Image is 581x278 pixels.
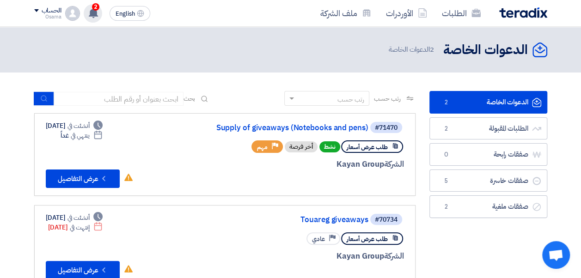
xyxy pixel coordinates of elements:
[65,6,80,21] img: profile_test.png
[42,7,61,15] div: الحساب
[441,150,452,159] span: 0
[54,92,183,106] input: ابحث بعنوان أو رقم الطلب
[375,125,398,131] div: #71470
[70,223,90,232] span: إنتهت في
[312,235,325,243] span: عادي
[61,131,103,140] div: غداً
[313,2,379,24] a: ملف الشركة
[46,169,120,188] button: عرض التفاصيل
[429,143,547,166] a: صفقات رابحة0
[182,158,404,170] div: Kayan Group
[441,124,452,133] span: 2
[389,44,436,55] span: الدعوات الخاصة
[441,176,452,186] span: 5
[441,202,452,212] span: 2
[430,44,434,54] span: 2
[46,121,103,131] div: [DATE]
[319,141,340,152] span: نشط
[182,250,404,262] div: Kayan Group
[183,124,368,132] a: Supply of giveaways (Notebooks and pens)
[384,158,404,170] span: الشركة
[429,169,547,192] a: صفقات خاسرة5
[499,7,547,18] img: Teradix logo
[257,143,268,151] span: مهم
[48,223,103,232] div: [DATE]
[441,98,452,107] span: 2
[46,213,103,223] div: [DATE]
[92,3,99,11] span: 2
[384,250,404,262] span: الشركة
[116,11,135,17] span: English
[67,121,90,131] span: أنشئت في
[443,41,528,59] h2: الدعوات الخاصة
[429,195,547,218] a: صفقات ملغية2
[379,2,434,24] a: الأوردرات
[337,95,364,104] div: رتب حسب
[67,213,90,223] span: أنشئت في
[110,6,150,21] button: English
[347,235,388,243] span: طلب عرض أسعار
[347,143,388,151] span: طلب عرض أسعار
[542,241,570,269] div: Open chat
[429,91,547,114] a: الدعوات الخاصة2
[183,216,368,224] a: Touareg giveaways
[71,131,90,140] span: ينتهي في
[285,141,318,152] div: أخر فرصة
[34,14,61,19] div: Osama
[429,117,547,140] a: الطلبات المقبولة2
[183,94,196,103] span: بحث
[375,217,398,223] div: #70734
[374,94,400,103] span: رتب حسب
[434,2,488,24] a: الطلبات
